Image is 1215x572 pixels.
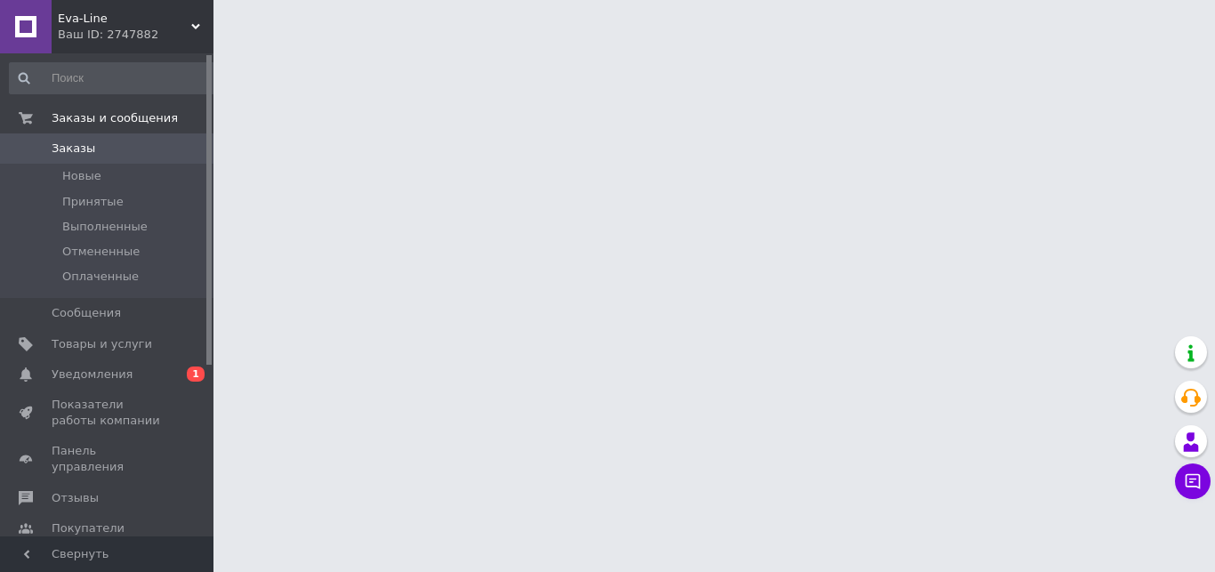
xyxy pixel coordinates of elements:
[52,141,95,157] span: Заказы
[9,62,220,94] input: Поиск
[52,305,121,321] span: Сообщения
[62,269,139,285] span: Оплаченные
[52,336,152,352] span: Товары и услуги
[52,397,165,429] span: Показатели работы компании
[187,367,205,382] span: 1
[62,244,140,260] span: Отмененные
[58,27,213,43] div: Ваш ID: 2747882
[52,520,125,536] span: Покупатели
[62,168,101,184] span: Новые
[52,367,133,383] span: Уведомления
[1175,463,1211,499] button: Чат с покупателем
[62,219,148,235] span: Выполненные
[52,110,178,126] span: Заказы и сообщения
[58,11,191,27] span: Eva-Line
[62,194,124,210] span: Принятые
[52,490,99,506] span: Отзывы
[52,443,165,475] span: Панель управления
